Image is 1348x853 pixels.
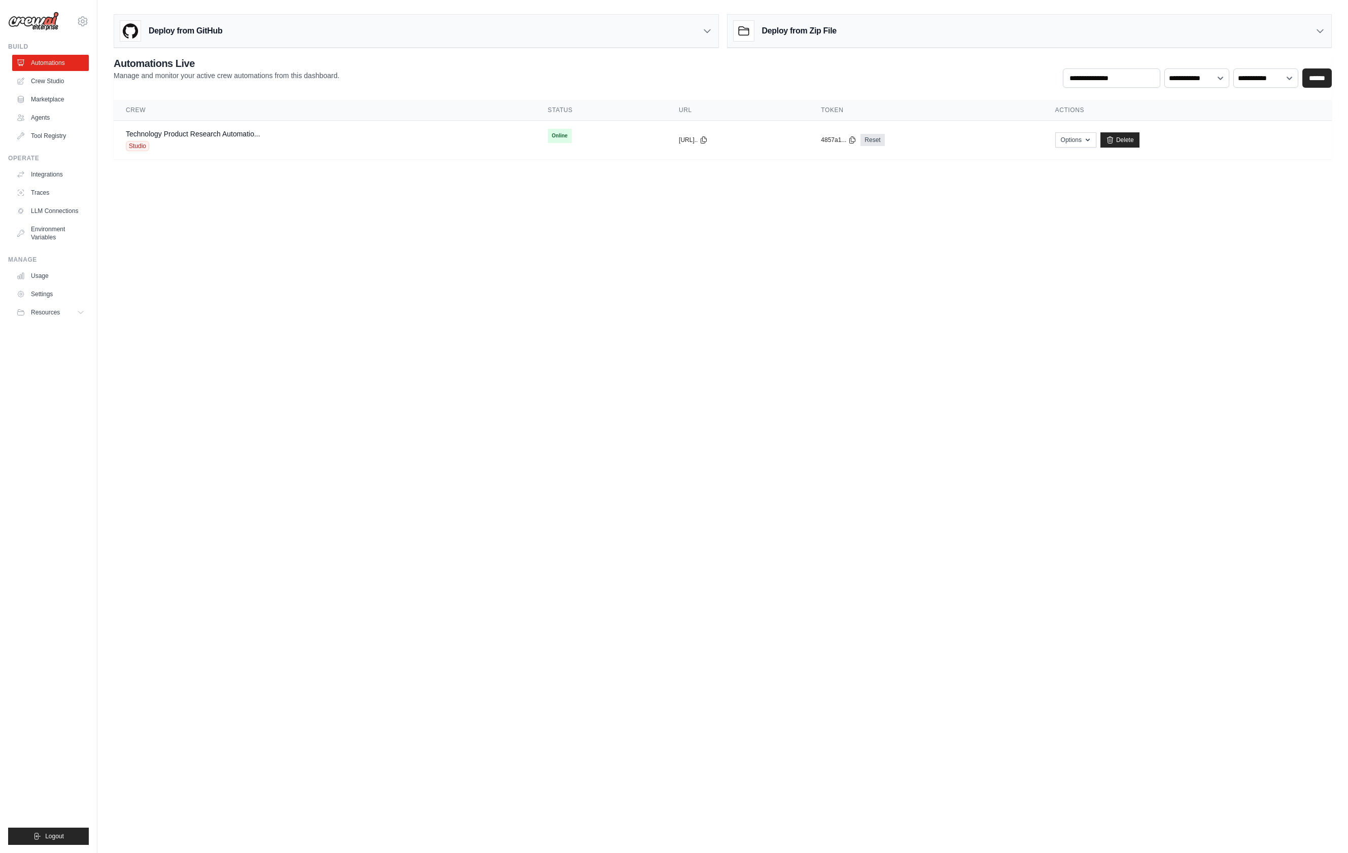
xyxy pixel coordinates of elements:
[8,828,89,845] button: Logout
[1055,132,1096,148] button: Options
[126,141,149,151] span: Studio
[8,12,59,31] img: Logo
[114,70,339,81] p: Manage and monitor your active crew automations from this dashboard.
[12,110,89,126] a: Agents
[12,55,89,71] a: Automations
[126,130,260,138] a: Technology Product Research Automatio...
[821,136,856,144] button: 4857a1...
[8,256,89,264] div: Manage
[31,308,60,316] span: Resources
[548,129,572,143] span: Online
[12,304,89,321] button: Resources
[667,100,809,121] th: URL
[762,25,837,37] h3: Deploy from Zip File
[12,91,89,108] a: Marketplace
[114,56,339,70] h2: Automations Live
[12,166,89,183] a: Integrations
[12,73,89,89] a: Crew Studio
[8,154,89,162] div: Operate
[12,221,89,245] a: Environment Variables
[12,185,89,201] a: Traces
[12,203,89,219] a: LLM Connections
[149,25,222,37] h3: Deploy from GitHub
[860,134,884,146] a: Reset
[1043,100,1332,121] th: Actions
[12,268,89,284] a: Usage
[536,100,667,121] th: Status
[809,100,1043,121] th: Token
[8,43,89,51] div: Build
[12,286,89,302] a: Settings
[114,100,536,121] th: Crew
[45,832,64,840] span: Logout
[1100,132,1139,148] a: Delete
[12,128,89,144] a: Tool Registry
[120,21,141,41] img: GitHub Logo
